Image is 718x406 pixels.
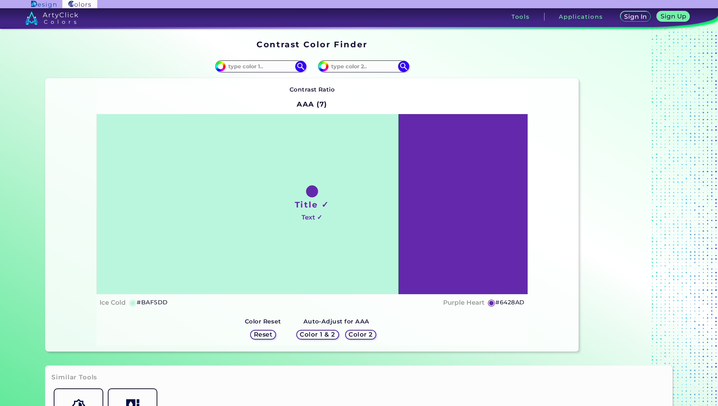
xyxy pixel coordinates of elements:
[660,13,686,20] h5: Sign Up
[620,11,651,22] a: Sign In
[657,11,690,22] a: Sign Up
[25,11,78,25] img: logo_artyclick_colors_white.svg
[495,298,524,307] h5: #6428AD
[226,62,296,72] input: type color 1..
[290,86,335,93] strong: Contrast Ratio
[295,199,329,210] h1: Title ✓
[137,298,167,307] h5: #BAF5DD
[559,14,603,20] h3: Applications
[398,61,409,72] img: icon search
[303,318,370,325] strong: Auto-Adjust for AAA
[329,62,398,72] input: type color 2..
[253,331,272,338] h5: Reset
[295,61,306,72] img: icon search
[293,96,330,113] h2: AAA (7)
[582,37,676,355] iframe: Advertisement
[51,373,97,382] h3: Similar Tools
[487,298,496,307] h5: ◉
[129,298,137,307] h5: ◉
[300,331,336,338] h5: Color 1 & 2
[302,212,322,223] h4: Text ✓
[511,14,530,20] h3: Tools
[245,318,281,325] strong: Color Reset
[624,14,647,20] h5: Sign In
[256,39,367,50] h1: Contrast Color Finder
[100,297,126,308] h4: Ice Cold
[443,297,484,308] h4: Purple Heart
[31,1,56,8] img: ArtyClick Design logo
[348,331,373,338] h5: Color 2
